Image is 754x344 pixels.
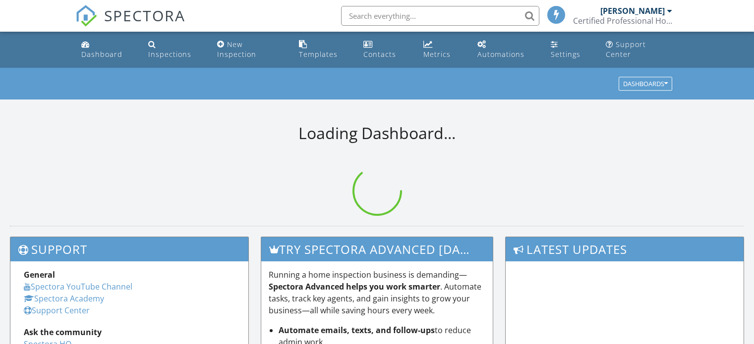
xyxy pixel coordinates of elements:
a: Spectora Academy [24,293,104,304]
a: New Inspection [213,36,287,64]
a: Templates [295,36,351,64]
h3: Try spectora advanced [DATE] [261,237,493,261]
strong: Automate emails, texts, and follow-ups [279,325,435,336]
h3: Latest Updates [506,237,744,261]
button: Dashboards [619,77,672,91]
a: SPECTORA [75,13,185,34]
div: Contacts [363,49,396,59]
img: The Best Home Inspection Software - Spectora [75,5,97,27]
a: Automations (Basic) [473,36,539,64]
div: New Inspection [217,40,256,59]
div: Dashboards [623,81,668,88]
input: Search everything... [341,6,539,26]
p: Running a home inspection business is demanding— . Automate tasks, track key agents, and gain ins... [269,269,486,316]
strong: Spectora Advanced helps you work smarter [269,281,440,292]
a: Spectora YouTube Channel [24,281,132,292]
div: Inspections [148,49,191,59]
h3: Support [10,237,248,261]
div: Support Center [606,40,646,59]
span: SPECTORA [104,5,185,26]
a: Contacts [359,36,411,64]
div: [PERSON_NAME] [600,6,665,16]
a: Metrics [419,36,466,64]
strong: General [24,269,55,280]
a: Dashboard [77,36,136,64]
div: Metrics [423,49,451,59]
div: Templates [299,49,338,59]
div: Certified Professional Home Inspection [573,16,672,26]
div: Dashboard [81,49,122,59]
a: Settings [547,36,594,64]
div: Settings [551,49,580,59]
div: Ask the community [24,326,235,338]
a: Support Center [602,36,677,64]
a: Inspections [144,36,205,64]
a: Support Center [24,305,90,316]
div: Automations [477,49,524,59]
